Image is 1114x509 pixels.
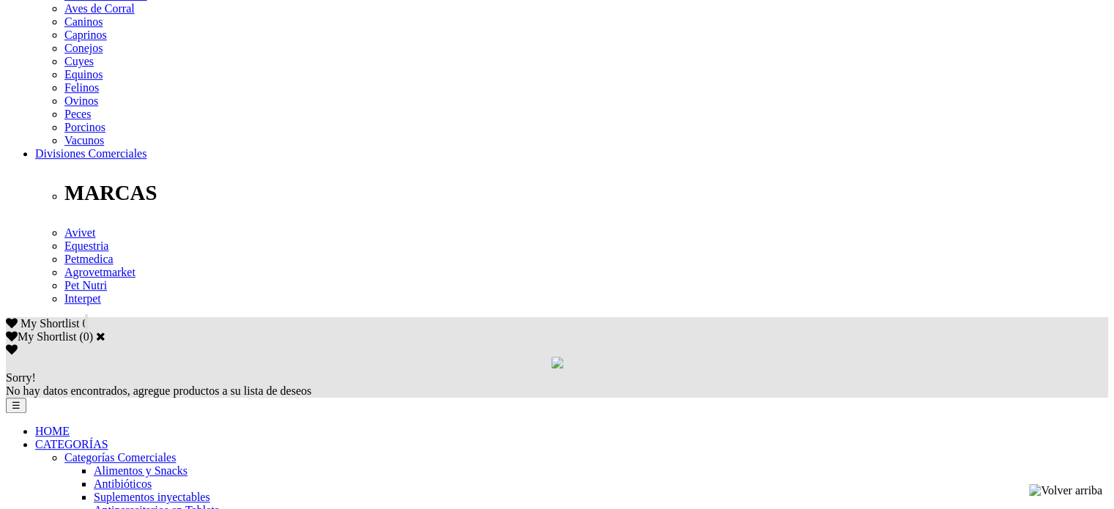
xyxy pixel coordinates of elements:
[64,292,101,305] a: Interpet
[21,317,79,330] span: My Shortlist
[64,239,108,252] a: Equestria
[64,42,103,54] a: Conejos
[64,68,103,81] a: Equinos
[6,371,36,384] span: Sorry!
[1029,484,1102,497] img: Volver arriba
[79,330,93,343] span: ( )
[64,134,104,146] a: Vacunos
[96,330,105,342] a: Cerrar
[64,2,135,15] a: Aves de Corral
[35,147,146,160] a: Divisiones Comerciales
[64,29,107,41] a: Caprinos
[552,357,563,368] img: loading.gif
[64,279,107,291] a: Pet Nutri
[64,181,1108,205] p: MARCAS
[64,226,95,239] a: Avivet
[64,121,105,133] a: Porcinos
[64,15,103,28] a: Caninos
[64,108,91,120] a: Peces
[64,81,99,94] a: Felinos
[6,330,76,343] label: My Shortlist
[64,94,98,107] a: Ovinos
[7,350,253,502] iframe: Brevo live chat
[82,317,88,330] span: 0
[64,55,94,67] a: Cuyes
[83,330,89,343] label: 0
[6,371,1108,398] div: No hay datos encontrados, agregue productos a su lista de deseos
[6,398,26,413] button: ☰
[64,253,114,265] a: Petmedica
[64,266,135,278] a: Agrovetmarket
